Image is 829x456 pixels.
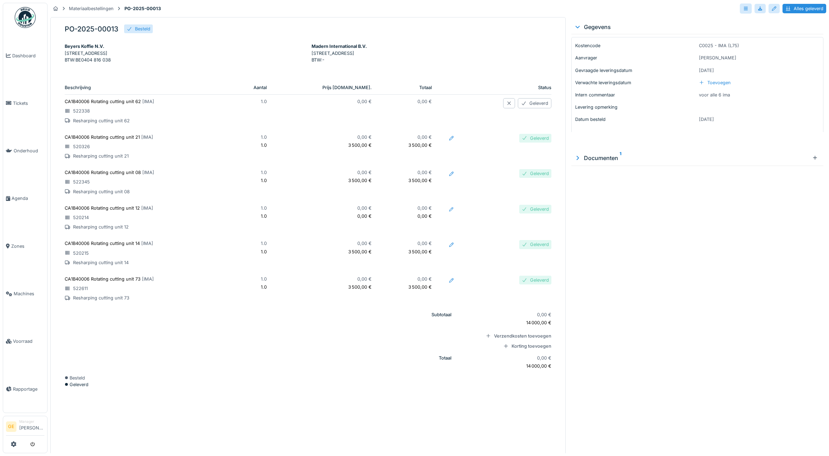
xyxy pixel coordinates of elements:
span: Zones [11,243,44,249]
p: 1.0 [235,205,266,211]
span: [ IMA ] [142,276,154,282]
li: GE [6,421,16,432]
p: 0,00 € [383,213,432,219]
p: 3 500,00 € [383,177,432,184]
th: Subtotaal [65,308,457,331]
div: Korting toevoegen [437,343,551,349]
p: 0,00 € [278,276,372,282]
div: Beyers Koffie N.V. [65,43,305,50]
div: Materiaalbestellingen [69,5,114,12]
p: CA1B40006 Rotating cutting unit 73 [65,276,224,282]
p: C0025 - IMA (L75) [699,42,820,49]
p: [DATE] [699,116,820,123]
span: [ IMA ] [142,170,154,175]
p: [STREET_ADDRESS] [65,50,305,57]
p: [DATE] [699,67,820,74]
p: 520215 [65,250,224,256]
p: 0,00 € [383,205,432,211]
div: Documenten [574,154,809,162]
a: Agenda [3,175,47,222]
p: 0,00 € [278,98,372,105]
h5: PO-2025-00013 [65,25,119,33]
span: [ IMA ] [141,135,153,140]
th: Totaal [65,351,457,374]
img: Badge_color-CXgf-gQk.svg [15,7,36,28]
span: [ IMA ] [142,99,154,104]
p: Resharping cutting unit 62 [65,117,224,124]
p: 1.0 [235,284,266,290]
p: Intern commentaar [575,92,696,98]
p: 522345 [65,179,224,185]
p: 0,00 € [278,213,372,219]
li: [PERSON_NAME] [19,419,44,434]
th: Totaal [377,81,437,95]
p: CA1B40006 Rotating cutting unit 21 [65,134,224,140]
p: 522611 [65,285,224,292]
p: Resharping cutting unit 12 [65,224,224,230]
p: CA1B40006 Rotating cutting unit 08 [65,169,224,176]
p: 1.0 [235,213,266,219]
p: Resharping cutting unit 21 [65,153,224,159]
p: 0,00 € [278,240,372,247]
div: Geleverd [530,241,549,248]
a: Rapportage [3,365,47,413]
p: 3 500,00 € [383,142,432,149]
div: Geleverd [65,381,551,388]
a: GE Manager[PERSON_NAME] [6,419,44,436]
span: Rapportage [13,386,44,392]
span: Agenda [12,195,44,202]
strong: PO-2025-00013 [122,5,164,12]
p: 0,00 € [383,169,432,176]
p: CA1B40006 Rotating cutting unit 14 [65,240,224,247]
p: 1.0 [235,134,266,140]
div: Geleverd [530,206,549,212]
div: Besteld [65,375,551,381]
p: 522338 [65,108,224,114]
p: 0,00 € [278,134,372,140]
p: Gevraagde leveringsdatum [575,67,696,74]
p: 3 500,00 € [383,248,432,255]
p: 3 500,00 € [278,284,372,290]
span: [ IMA ] [141,241,153,246]
p: 3 500,00 € [278,142,372,149]
p: 14 000,00 € [463,363,551,369]
sup: 1 [620,154,621,162]
p: voor alle 6 ima [699,92,820,98]
p: Datum besteld [575,116,696,123]
p: 3 500,00 € [383,284,432,290]
a: Machines [3,270,47,317]
p: 0,00 € [383,98,432,105]
p: 0,00 € [463,311,551,318]
p: 1.0 [235,98,266,105]
p: 520214 [65,214,224,221]
div: Toevoegen [699,79,731,86]
div: Manager [19,419,44,424]
div: Madern International B.V. [312,43,551,50]
p: CA1B40006 Rotating cutting unit 12 [65,205,224,211]
span: Dashboard [12,52,44,59]
p: 0,00 € [278,205,372,211]
p: 1.0 [235,177,266,184]
p: 3 500,00 € [278,177,372,184]
div: Alles geleverd [782,4,826,13]
th: Aantal [230,81,272,95]
p: 0,00 € [383,240,432,247]
p: 0,00 € [383,276,432,282]
p: [PERSON_NAME] [699,55,820,61]
div: Verzendkosten toevoegen [437,333,551,339]
p: Verwachte leveringsdatum [575,79,696,86]
p: 1.0 [235,276,266,282]
span: Onderhoud [14,147,44,154]
p: CA1B40006 Rotating cutting unit 62 [65,98,224,105]
p: 0,00 € [278,169,372,176]
p: 1.0 [235,240,266,247]
th: Prijs [DOMAIN_NAME]. [272,81,377,95]
p: BTW : - [312,57,551,63]
p: Aanvrager [575,55,696,61]
p: BTW : BE0404 816 038 [65,57,305,63]
p: [STREET_ADDRESS] [312,50,551,57]
p: 0,00 € [463,355,551,361]
span: Voorraad [13,338,44,345]
p: Levering opmerking [575,104,696,110]
p: 1.0 [235,169,266,176]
